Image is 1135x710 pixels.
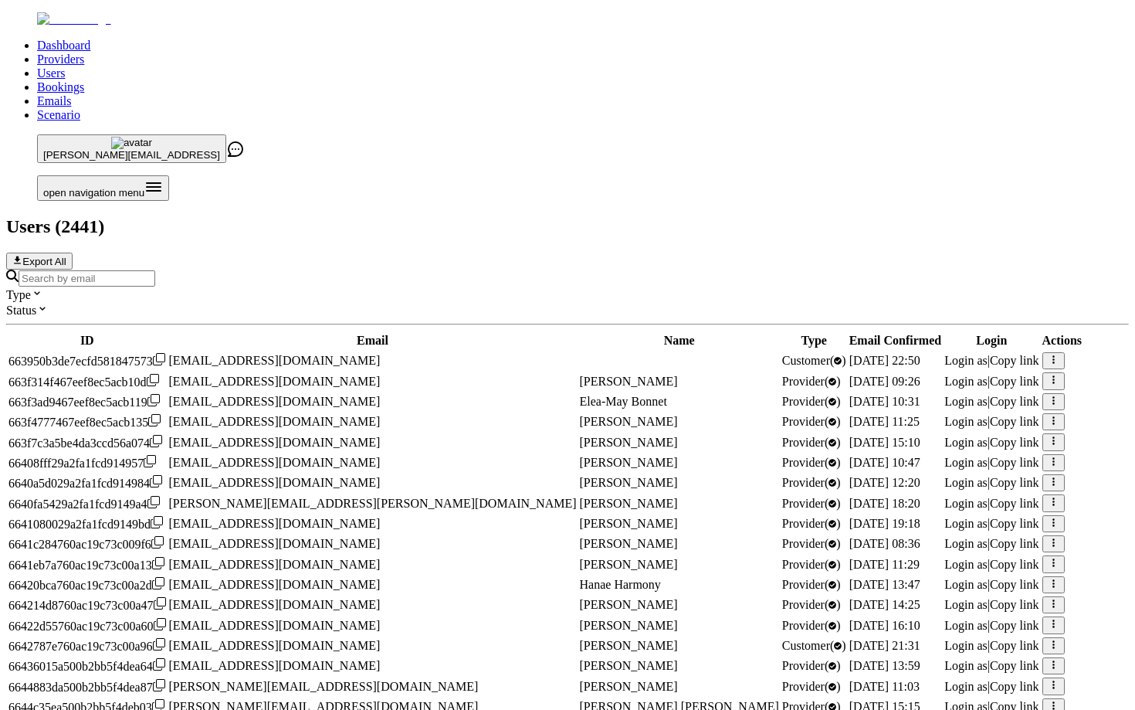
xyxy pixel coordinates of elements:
span: [EMAIL_ADDRESS][DOMAIN_NAME] [169,456,381,469]
span: [PERSON_NAME] [580,659,678,672]
span: [PERSON_NAME][EMAIL_ADDRESS][PERSON_NAME][DOMAIN_NAME] [169,497,577,510]
span: [EMAIL_ADDRESS][DOMAIN_NAME] [169,517,381,530]
span: [EMAIL_ADDRESS][DOMAIN_NAME] [169,659,381,672]
span: Copy link [990,578,1039,591]
span: [EMAIL_ADDRESS][DOMAIN_NAME] [169,558,381,571]
th: Actions [1042,333,1083,348]
span: [EMAIL_ADDRESS][DOMAIN_NAME] [169,354,381,367]
span: [EMAIL_ADDRESS][DOMAIN_NAME] [169,476,381,489]
span: Copy link [990,375,1039,388]
span: [DATE] 08:36 [849,537,920,550]
span: [DATE] 19:18 [849,517,920,530]
span: Copy link [990,456,1039,469]
span: [DATE] 10:31 [849,395,920,408]
div: Click to copy [8,557,166,572]
span: Hanae Harmony [580,578,661,591]
span: validated [782,415,841,428]
span: [DATE] 22:50 [849,354,920,367]
span: [PERSON_NAME] [580,436,678,449]
div: Click to copy [8,353,166,369]
div: | [944,558,1038,572]
span: Login as [944,354,988,367]
span: [EMAIL_ADDRESS][DOMAIN_NAME] [169,436,381,449]
span: Login as [944,517,988,530]
span: [DATE] 11:25 [849,415,920,428]
div: | [944,354,1038,368]
span: [DATE] 21:31 [849,639,920,652]
span: Copy link [990,354,1039,367]
div: Type [6,287,1129,302]
span: [EMAIL_ADDRESS][DOMAIN_NAME] [169,415,381,428]
span: validated [782,639,846,652]
th: Type [781,333,847,348]
div: Status [6,302,1129,318]
div: Click to copy [8,638,166,654]
div: Click to copy [8,374,166,389]
span: validated [782,395,841,408]
span: Copy link [990,558,1039,571]
span: [DATE] 11:29 [849,558,920,571]
span: [EMAIL_ADDRESS][DOMAIN_NAME] [169,598,381,611]
span: Login as [944,558,988,571]
button: avatar[PERSON_NAME][EMAIL_ADDRESS] [37,134,226,163]
div: | [944,436,1038,450]
button: Open menu [37,175,169,201]
h2: Users ( 2441 ) [6,216,1129,237]
span: [DATE] 12:20 [849,476,920,489]
span: [DATE] 11:03 [849,680,920,693]
span: [DATE] 18:20 [849,497,920,510]
div: | [944,395,1038,409]
span: [DATE] 13:47 [849,578,920,591]
span: [DATE] 16:10 [849,619,920,632]
span: validated [782,476,841,489]
span: Copy link [990,659,1039,672]
div: Click to copy [8,658,166,674]
span: validated [782,659,841,672]
a: Users [37,66,65,80]
a: Emails [37,94,71,107]
button: Export All [6,253,73,270]
span: Login as [944,619,988,632]
span: [EMAIL_ADDRESS][DOMAIN_NAME] [169,578,381,591]
span: [DATE] 15:10 [849,436,920,449]
span: [EMAIL_ADDRESS][DOMAIN_NAME] [169,375,381,388]
span: [PERSON_NAME] [580,415,678,428]
th: ID [8,333,167,348]
span: [PERSON_NAME] [580,680,678,693]
span: Copy link [990,476,1039,489]
th: Login [944,333,1039,348]
span: Login as [944,659,988,672]
div: Click to copy [8,618,166,634]
span: [EMAIL_ADDRESS][DOMAIN_NAME] [169,537,381,550]
span: validated [782,436,841,449]
span: [PERSON_NAME] [580,456,678,469]
div: | [944,456,1038,470]
div: | [944,619,1038,633]
span: validated [782,558,841,571]
a: Scenario [37,108,80,121]
span: Login as [944,436,988,449]
span: validated [782,354,846,367]
th: Name [579,333,780,348]
div: Click to copy [8,394,166,409]
span: Login as [944,415,988,428]
span: Elea-May Bonnet [580,395,667,408]
span: Copy link [990,639,1039,652]
div: Click to copy [8,455,166,471]
span: Copy link [990,415,1039,428]
span: [DATE] 09:26 [849,375,920,388]
span: [PERSON_NAME] [580,639,678,652]
span: [DATE] 13:59 [849,659,920,672]
div: Click to copy [8,435,166,450]
div: Click to copy [8,496,166,511]
span: validated [782,456,841,469]
span: [DATE] 14:25 [849,598,920,611]
span: Copy link [990,598,1039,611]
div: | [944,517,1038,531]
span: validated [782,497,841,510]
div: Click to copy [8,597,166,613]
span: Copy link [990,619,1039,632]
span: validated [782,517,841,530]
div: Click to copy [8,516,166,532]
div: | [944,415,1038,429]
